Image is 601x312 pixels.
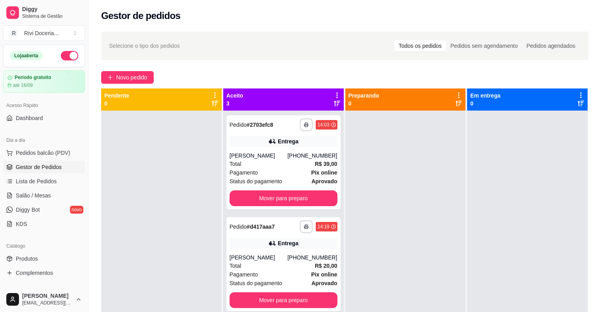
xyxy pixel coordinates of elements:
[101,9,181,22] h2: Gestor de pedidos
[104,100,129,107] p: 0
[287,254,337,261] div: [PHONE_NUMBER]
[278,137,298,145] div: Entrega
[317,122,329,128] div: 14:03
[3,25,85,41] button: Select a team
[230,261,241,270] span: Total
[3,267,85,279] a: Complementos
[61,51,78,60] button: Alterar Status
[3,70,85,93] a: Período gratuitoaté 16/09
[3,3,85,22] a: DiggySistema de Gestão
[22,6,82,13] span: Diggy
[24,29,58,37] div: Rivi Doceria ...
[230,122,247,128] span: Pedido
[13,82,33,88] article: até 16/09
[16,149,70,157] span: Pedidos balcão (PDV)
[104,92,129,100] p: Pendente
[315,161,337,167] strong: R$ 39,00
[522,40,580,51] div: Pedidos agendados
[16,192,51,199] span: Salão / Mesas
[107,75,113,80] span: plus
[230,152,288,160] div: [PERSON_NAME]
[230,224,247,230] span: Pedido
[3,175,85,188] a: Lista de Pedidos
[349,92,379,100] p: Preparando
[247,224,275,230] strong: # d417aaa7
[3,189,85,202] a: Salão / Mesas
[470,100,500,107] p: 0
[311,271,337,278] strong: Pix online
[230,270,258,279] span: Pagamento
[3,161,85,173] a: Gestor de Pedidos
[230,160,241,168] span: Total
[278,239,298,247] div: Entrega
[311,280,337,286] strong: aprovado
[16,163,62,171] span: Gestor de Pedidos
[230,292,337,308] button: Mover para preparo
[15,75,51,81] article: Período gratuito
[315,263,337,269] strong: R$ 20,00
[230,279,282,288] span: Status do pagamento
[10,29,18,37] span: R
[16,220,27,228] span: KDS
[16,177,57,185] span: Lista de Pedidos
[3,252,85,265] a: Produtos
[16,114,43,122] span: Dashboard
[446,40,522,51] div: Pedidos sem agendamento
[3,147,85,159] button: Pedidos balcão (PDV)
[22,300,72,306] span: [EMAIL_ADDRESS][DOMAIN_NAME]
[101,71,154,84] button: Novo pedido
[230,254,288,261] div: [PERSON_NAME]
[230,177,282,186] span: Status do pagamento
[311,169,337,176] strong: Pix online
[3,290,85,309] button: [PERSON_NAME][EMAIL_ADDRESS][DOMAIN_NAME]
[109,41,180,50] span: Selecione o tipo dos pedidos
[394,40,446,51] div: Todos os pedidos
[3,112,85,124] a: Dashboard
[470,92,500,100] p: Em entrega
[3,99,85,112] div: Acesso Rápido
[3,218,85,230] a: KDS
[16,269,53,277] span: Complementos
[116,73,147,82] span: Novo pedido
[16,255,38,263] span: Produtos
[10,51,43,60] div: Loja aberta
[3,240,85,252] div: Catálogo
[3,134,85,147] div: Dia a dia
[287,152,337,160] div: [PHONE_NUMBER]
[3,203,85,216] a: Diggy Botnovo
[22,293,72,300] span: [PERSON_NAME]
[16,206,40,214] span: Diggy Bot
[247,122,273,128] strong: # 2703efc8
[230,168,258,177] span: Pagamento
[349,100,379,107] p: 0
[230,190,337,206] button: Mover para preparo
[317,224,329,230] div: 14:19
[22,13,82,19] span: Sistema de Gestão
[311,178,337,184] strong: aprovado
[226,100,243,107] p: 3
